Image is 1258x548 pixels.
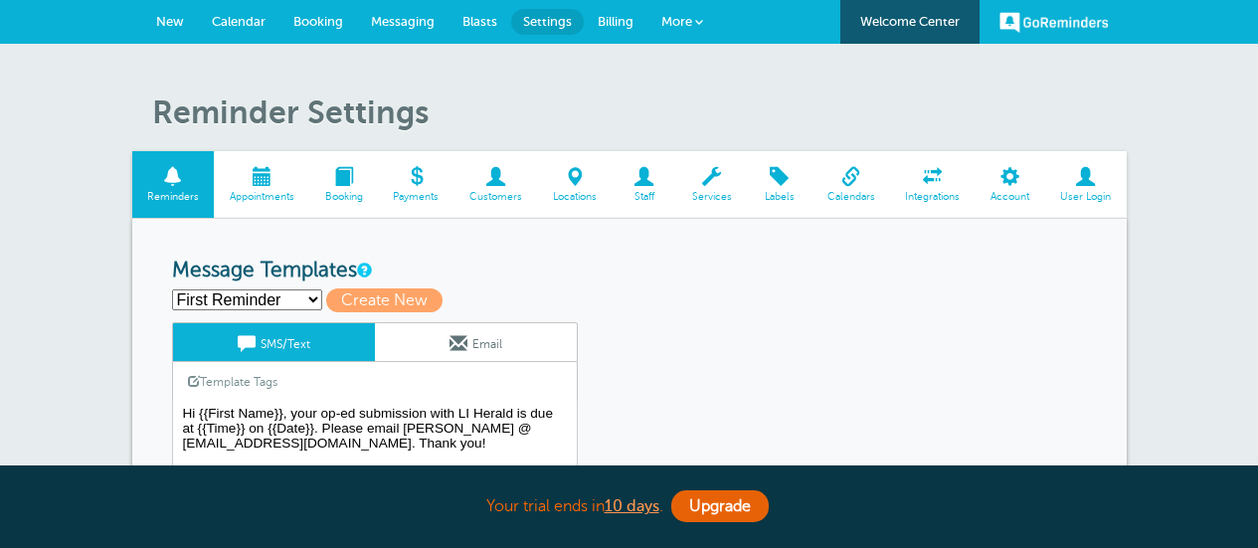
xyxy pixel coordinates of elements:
a: Appointments [214,151,309,218]
span: Calendars [821,191,880,203]
span: Blasts [462,14,497,29]
span: Staff [622,191,666,203]
span: Billing [598,14,633,29]
a: Integrations [890,151,976,218]
span: Calendar [212,14,266,29]
a: Upgrade [671,490,769,522]
span: Settings [523,14,572,29]
span: Booking [319,191,368,203]
span: Booking [293,14,343,29]
span: More [661,14,692,29]
a: Settings [511,9,584,35]
a: Labels [747,151,811,218]
span: New [156,14,184,29]
a: Services [676,151,747,218]
a: Calendars [811,151,890,218]
h3: Message Templates [172,259,1087,283]
a: Customers [454,151,538,218]
a: Template Tags [173,362,292,401]
a: Staff [612,151,676,218]
span: Messaging [371,14,435,29]
a: Account [976,151,1045,218]
a: 10 days [605,497,659,515]
span: Appointments [224,191,299,203]
a: Email [375,323,577,361]
h1: Reminder Settings [152,93,1127,131]
span: Locations [548,191,603,203]
a: SMS/Text [173,323,375,361]
a: This is the wording for your reminder and follow-up messages. You can create multiple templates i... [357,264,369,276]
span: User Login [1055,191,1117,203]
span: Account [986,191,1035,203]
a: User Login [1045,151,1127,218]
span: Customers [464,191,528,203]
span: Payments [388,191,445,203]
a: Locations [538,151,613,218]
a: Payments [378,151,454,218]
div: Your trial ends in . [132,485,1127,528]
span: Services [686,191,737,203]
span: Create New [326,288,443,312]
span: Integrations [900,191,966,203]
a: Create New [326,291,451,309]
span: Reminders [142,191,205,203]
a: Booking [309,151,378,218]
textarea: Hi {{First Name}}, your op-ed submission with LI Herald is due at {{Time}} on {{Date}}. Please em... [172,401,578,500]
span: Labels [757,191,802,203]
